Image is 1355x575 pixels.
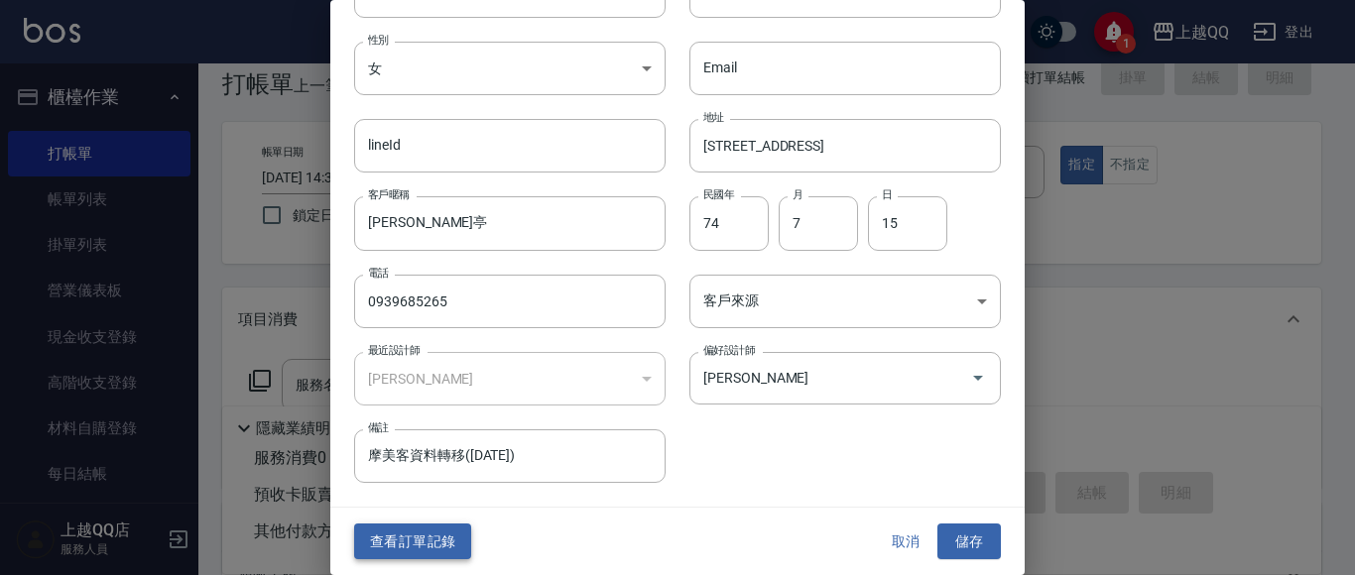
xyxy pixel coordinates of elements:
[354,352,666,405] div: [PERSON_NAME]
[368,420,389,435] label: 備註
[937,523,1001,560] button: 儲存
[368,33,389,48] label: 性別
[368,187,410,202] label: 客戶暱稱
[874,523,937,560] button: 取消
[882,187,892,202] label: 日
[703,187,734,202] label: 民國年
[354,523,471,560] button: 查看訂單記錄
[354,42,666,95] div: 女
[703,343,755,358] label: 偏好設計師
[703,110,724,125] label: 地址
[368,343,420,358] label: 最近設計師
[368,266,389,281] label: 電話
[962,362,994,394] button: Open
[793,187,802,202] label: 月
